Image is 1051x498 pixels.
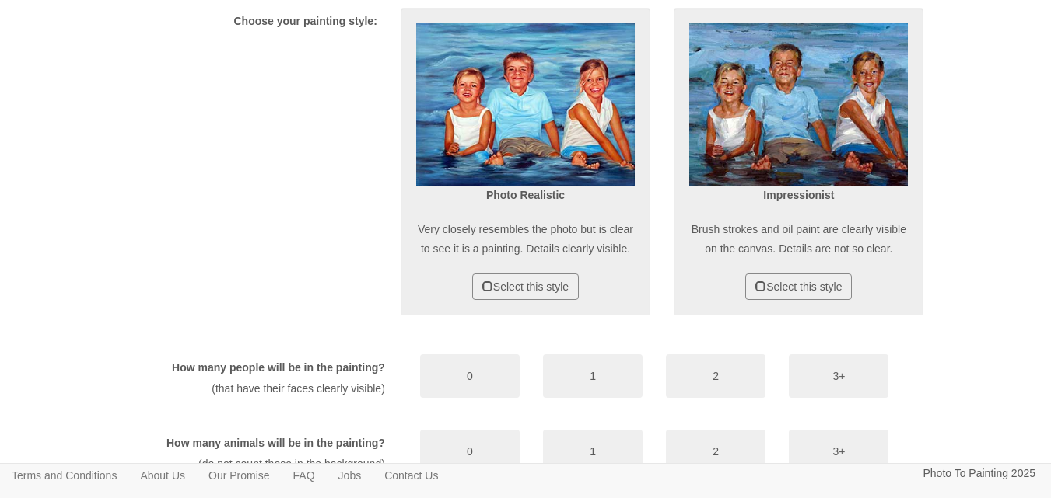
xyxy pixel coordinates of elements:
[543,430,643,473] button: 1
[789,354,888,398] button: 3+
[416,23,635,186] img: Realism
[689,220,908,258] p: Brush strokes and oil paint are clearly visible on the canvas. Details are not so clear.
[282,464,327,487] a: FAQ
[789,430,888,473] button: 3+
[166,435,385,451] label: How many animals will be in the painting?
[327,464,373,487] a: Jobs
[666,354,765,398] button: 2
[420,430,520,473] button: 0
[197,464,282,487] a: Our Promise
[128,464,197,487] a: About Us
[472,273,579,300] button: Select this style
[745,273,852,300] button: Select this style
[689,186,908,205] p: Impressionist
[420,354,520,398] button: 0
[416,186,635,205] p: Photo Realistic
[689,23,908,186] img: Impressionist
[416,220,635,258] p: Very closely resembles the photo but is clear to see it is a painting. Details clearly visible.
[373,464,450,487] a: Contact Us
[172,360,385,375] label: How many people will be in the painting?
[666,430,765,473] button: 2
[233,13,377,29] label: Choose your painting style:
[151,454,385,474] p: (do not count those in the background)
[151,379,385,399] p: (that have their faces clearly visible)
[923,464,1035,483] p: Photo To Painting 2025
[543,354,643,398] button: 1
